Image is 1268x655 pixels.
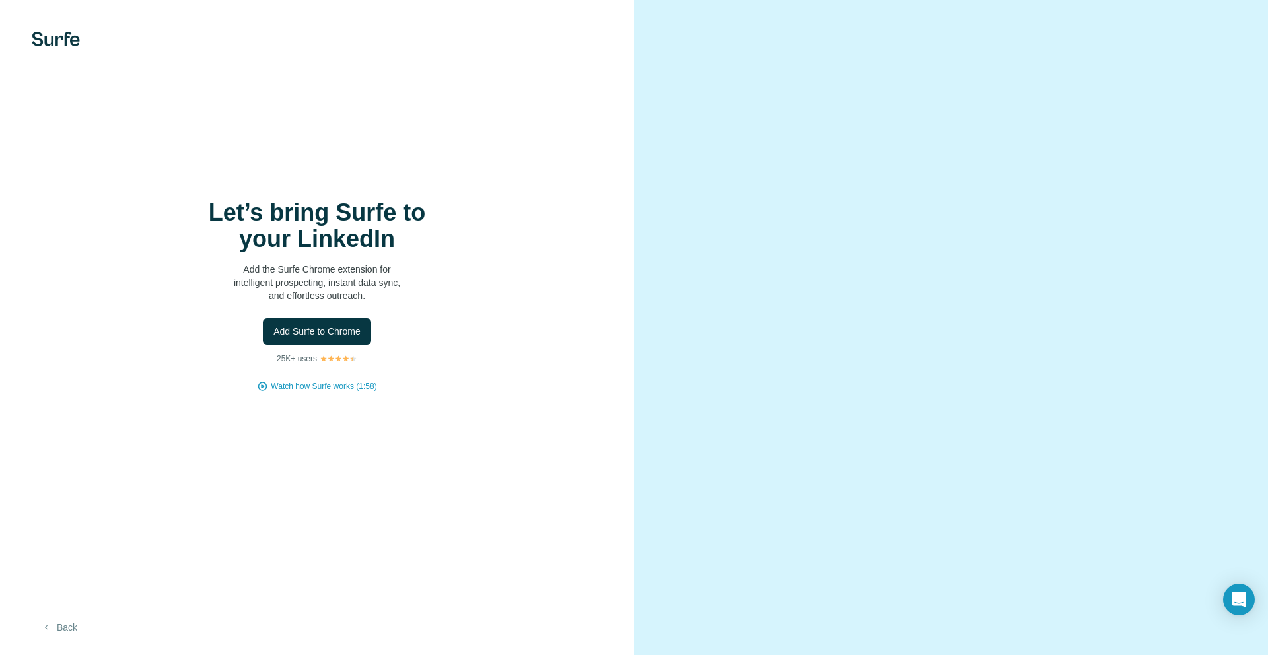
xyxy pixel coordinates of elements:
[320,355,357,362] img: Rating Stars
[271,380,376,392] button: Watch how Surfe works (1:58)
[185,199,449,252] h1: Let’s bring Surfe to your LinkedIn
[263,318,371,345] button: Add Surfe to Chrome
[185,263,449,302] p: Add the Surfe Chrome extension for intelligent prospecting, instant data sync, and effortless out...
[1223,584,1255,615] div: Open Intercom Messenger
[273,325,361,338] span: Add Surfe to Chrome
[32,615,87,639] button: Back
[32,32,80,46] img: Surfe's logo
[277,353,317,364] p: 25K+ users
